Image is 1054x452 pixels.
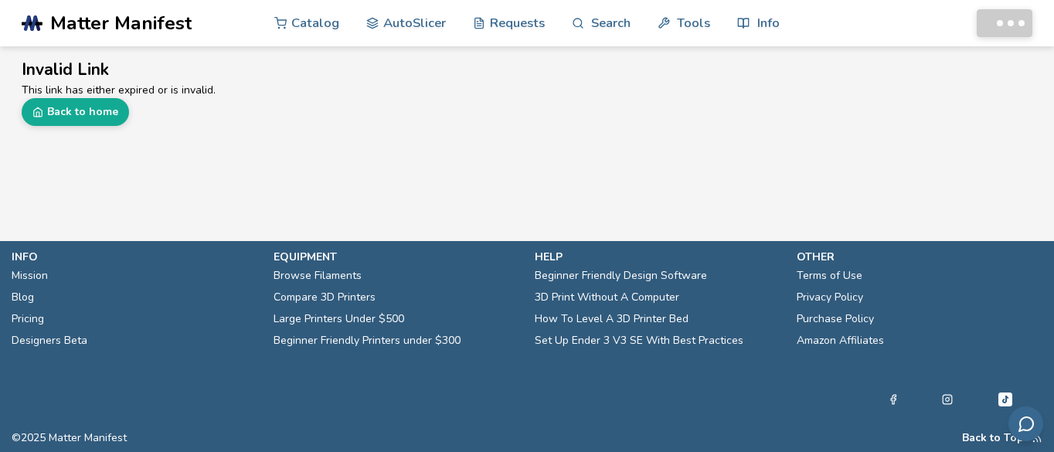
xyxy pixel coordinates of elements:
p: help [535,249,781,265]
a: 3D Print Without A Computer [535,287,679,308]
a: RSS Feed [1032,432,1042,444]
a: Blog [12,287,34,308]
span: Matter Manifest [50,12,192,34]
p: other [797,249,1043,265]
a: Privacy Policy [797,287,863,308]
h2: Invalid Link [22,58,1032,82]
button: Back to Top [962,432,1024,444]
a: Amazon Affiliates [797,330,884,352]
p: This link has either expired or is invalid. [22,82,1032,98]
a: Browse Filaments [274,265,362,287]
p: equipment [274,249,520,265]
a: Large Printers Under $500 [274,308,404,330]
a: Compare 3D Printers [274,287,376,308]
a: Tiktok [996,390,1015,409]
p: info [12,249,258,265]
button: Send feedback via email [1008,406,1043,441]
a: Mission [12,265,48,287]
span: © 2025 Matter Manifest [12,432,127,444]
a: Terms of Use [797,265,862,287]
a: Facebook [888,390,899,409]
a: Beginner Friendly Printers under $300 [274,330,461,352]
a: Back to home [22,98,129,126]
a: Purchase Policy [797,308,874,330]
a: Designers Beta [12,330,87,352]
a: Pricing [12,308,44,330]
a: Set Up Ender 3 V3 SE With Best Practices [535,330,743,352]
a: Beginner Friendly Design Software [535,265,707,287]
a: Instagram [942,390,953,409]
a: How To Level A 3D Printer Bed [535,308,688,330]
